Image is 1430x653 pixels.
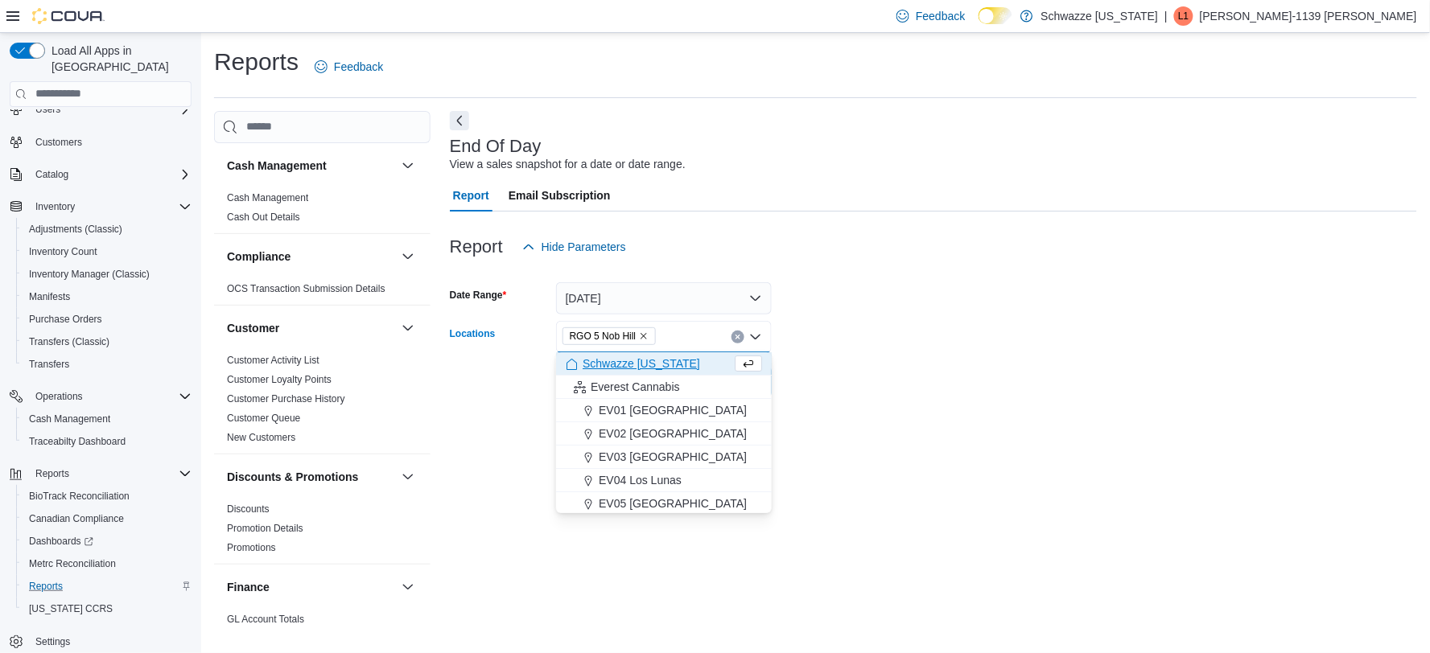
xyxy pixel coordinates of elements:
[1174,6,1193,26] div: Loretta-1139 Chavez
[29,268,150,281] span: Inventory Manager (Classic)
[16,430,198,453] button: Traceabilty Dashboard
[599,472,682,488] span: EV04 Los Lunas
[23,487,192,506] span: BioTrack Reconciliation
[227,542,276,553] a: Promotions
[23,220,129,239] a: Adjustments (Classic)
[29,512,124,525] span: Canadian Compliance
[450,289,507,302] label: Date Range
[599,425,747,441] span: EV02 [GEOGRAPHIC_DATA]
[227,373,332,386] span: Customer Loyalty Points
[3,195,198,218] button: Inventory
[583,355,700,372] span: Schwazze [US_STATE]
[639,331,649,341] button: Remove RGO 5 Nob Hill from selection in this group
[1164,6,1168,26] p: |
[29,335,109,348] span: Transfers (Classic)
[1041,6,1159,26] p: Schwazze [US_STATE]
[16,331,198,353] button: Transfers (Classic)
[23,242,192,261] span: Inventory Count
[227,614,304,625] a: GL Account Totals
[227,613,304,626] span: GL Account Totals
[214,188,431,233] div: Cash Management
[398,577,418,597] button: Finance
[29,197,81,216] button: Inventory
[509,179,611,212] span: Email Subscription
[16,285,198,308] button: Manifests
[35,168,68,181] span: Catalog
[23,532,192,551] span: Dashboards
[227,432,295,443] a: New Customers
[35,467,69,480] span: Reports
[29,435,126,448] span: Traceabilty Dashboard
[23,577,69,596] a: Reports
[29,535,93,548] span: Dashboards
[29,313,102,326] span: Purchase Orders
[23,599,119,618] a: [US_STATE] CCRS
[16,308,198,331] button: Purchase Orders
[29,490,130,503] span: BioTrack Reconciliation
[23,265,156,284] a: Inventory Manager (Classic)
[450,237,503,257] h3: Report
[29,580,63,593] span: Reports
[227,211,300,224] span: Cash Out Details
[23,265,192,284] span: Inventory Manager (Classic)
[214,499,431,564] div: Discounts & Promotions
[29,165,75,184] button: Catalog
[29,100,67,119] button: Users
[599,449,747,465] span: EV03 [GEOGRAPHIC_DATA]
[227,248,291,265] h3: Compliance
[227,320,395,336] button: Customer
[29,165,192,184] span: Catalog
[227,469,358,485] h3: Discounts & Promotions
[227,392,345,405] span: Customer Purchase History
[556,492,772,515] button: EV05 [GEOGRAPHIC_DATA]
[3,130,198,154] button: Customers
[556,399,772,422] button: EV01 [GEOGRAPHIC_DATA]
[35,103,60,116] span: Users
[29,602,113,615] span: [US_STATE] CCRS
[29,413,110,425] span: Cash Management
[227,431,295,444] span: New Customers
[214,46,299,78] h1: Reports
[570,328,637,344] span: RGO 5 Nob Hill
[227,354,319,367] span: Customer Activity List
[227,632,297,645] span: GL Transactions
[599,402,747,418] span: EV01 [GEOGRAPHIC_DATA]
[1200,6,1417,26] p: [PERSON_NAME]-1139 [PERSON_NAME]
[23,409,117,429] a: Cash Management
[16,530,198,552] a: Dashboards
[227,523,303,534] a: Promotion Details
[227,158,395,174] button: Cash Management
[227,541,276,554] span: Promotions
[23,310,109,329] a: Purchase Orders
[599,495,747,511] span: EV05 [GEOGRAPHIC_DATA]
[227,503,270,515] span: Discounts
[29,100,192,119] span: Users
[591,379,680,395] span: Everest Cannabis
[453,179,489,212] span: Report
[3,163,198,186] button: Catalog
[16,240,198,263] button: Inventory Count
[23,409,192,429] span: Cash Management
[214,279,431,305] div: Compliance
[29,358,69,371] span: Transfers
[3,385,198,408] button: Operations
[29,223,122,236] span: Adjustments (Classic)
[227,320,279,336] h3: Customer
[23,487,136,506] a: BioTrack Reconciliation
[23,355,76,374] a: Transfers
[29,387,192,406] span: Operations
[23,332,116,351] a: Transfers (Classic)
[35,136,82,149] span: Customers
[556,446,772,469] button: EV03 [GEOGRAPHIC_DATA]
[227,469,395,485] button: Discounts & Promotions
[35,390,83,403] span: Operations
[556,469,772,492] button: EV04 Los Lunas
[227,374,332,385] a: Customer Loyalty Points
[16,552,198,575] button: Metrc Reconciliation
[556,422,772,446] button: EV02 [GEOGRAPHIC_DATA]
[227,248,395,265] button: Compliance
[227,283,385,294] a: OCS Transaction Submission Details
[29,631,192,651] span: Settings
[23,287,192,306] span: Manifests
[3,98,198,121] button: Users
